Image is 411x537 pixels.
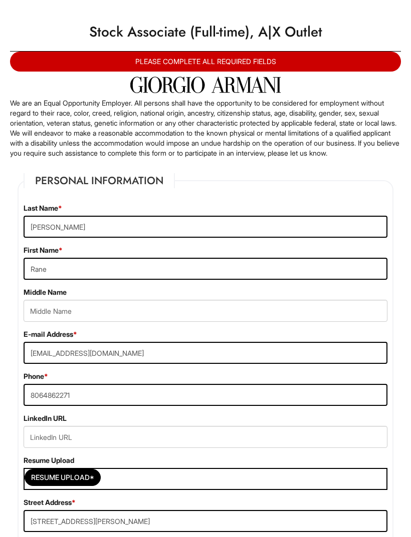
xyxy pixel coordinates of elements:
h1: Stock Associate (Full-time), A|X Outlet [5,18,406,46]
label: Middle Name [24,287,67,297]
input: Phone [24,384,387,406]
label: E-mail Address [24,329,77,339]
img: Giorgio Armani [130,77,281,93]
div: PLEASE COMPLETE ALL REQUIRED FIELDS [10,52,401,72]
label: Phone [24,371,48,381]
label: Street Address [24,497,76,507]
p: We are an Equal Opportunity Employer. All persons shall have the opportunity to be considered for... [10,98,401,158]
label: Last Name [24,203,62,213]
label: First Name [24,245,63,255]
input: Middle Name [24,300,387,322]
label: LinkedIn URL [24,413,67,423]
label: Resume Upload [24,455,74,465]
input: Street Address [24,510,387,532]
button: Resume Upload*Resume Upload* [25,469,101,486]
input: LinkedIn URL [24,426,387,448]
input: First Name [24,258,387,280]
input: E-mail Address [24,342,387,364]
legend: Personal Information [24,173,175,188]
input: Last Name [24,216,387,238]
